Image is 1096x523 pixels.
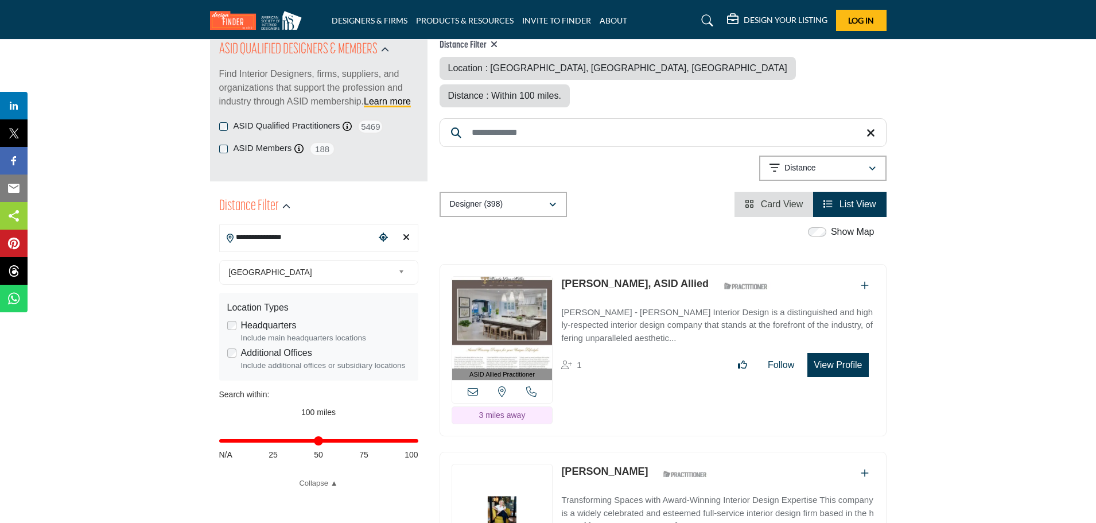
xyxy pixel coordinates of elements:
span: 3 miles away [479,410,525,420]
span: 25 [269,449,278,461]
button: Distance [759,156,887,181]
span: Distance : Within 100 miles. [448,91,561,100]
p: Find Interior Designers, firms, suppliers, and organizations that support the profession and indu... [219,67,418,109]
a: View Card [745,199,803,209]
a: PRODUCTS & RESOURCES [416,16,514,25]
a: Add To List [861,468,869,478]
a: DESIGNERS & FIRMS [332,16,407,25]
a: Learn more [364,96,411,106]
span: N/A [219,449,232,461]
label: ASID Members [234,142,292,155]
span: 5469 [357,119,383,134]
a: ABOUT [600,16,627,25]
h4: Distance Filter [440,40,887,51]
input: ASID Qualified Practitioners checkbox [219,122,228,131]
a: Collapse ▲ [219,478,418,489]
a: [PERSON_NAME] - [PERSON_NAME] Interior Design is a distinguished and highly-respected interior de... [561,299,874,345]
div: Include main headquarters locations [241,332,410,344]
button: Follow [760,354,802,377]
input: Search Location [220,226,375,249]
span: 100 miles [301,408,336,417]
label: ASID Qualified Practitioners [234,119,340,133]
span: 1 [577,360,581,370]
a: [PERSON_NAME], ASID Allied [561,278,709,289]
span: 50 [314,449,323,461]
label: Additional Offices [241,346,312,360]
button: Like listing [730,354,755,377]
div: Clear search location [398,226,415,250]
span: ASID Allied Practitioner [469,370,535,379]
span: Card View [761,199,803,209]
input: ASID Members checkbox [219,145,228,153]
div: Include additional offices or subsidiary locations [241,360,410,371]
div: Search within: [219,389,418,401]
span: List View [840,199,876,209]
a: Add To List [861,281,869,290]
button: View Profile [807,353,868,377]
div: DESIGN YOUR LISTING [727,14,827,28]
li: List View [813,192,886,217]
a: Search [690,11,721,30]
span: [GEOGRAPHIC_DATA] [228,265,394,279]
div: Location Types [227,301,410,315]
a: ASID Allied Practitioner [452,277,553,381]
label: Headquarters [241,319,297,332]
span: 100 [405,449,418,461]
label: Show Map [831,225,875,239]
h2: ASID QUALIFIED DESIGNERS & MEMBERS [219,40,378,60]
span: 188 [309,142,335,156]
p: Wendy Miller, ASID Allied [561,276,709,292]
a: [PERSON_NAME] [561,466,648,477]
div: Followers [561,358,581,372]
p: [PERSON_NAME] - [PERSON_NAME] Interior Design is a distinguished and highly-respected interior de... [561,306,874,345]
li: Card View [734,192,813,217]
img: ASID Qualified Practitioners Badge Icon [720,279,771,293]
img: Site Logo [210,11,308,30]
div: Choose your current location [375,226,392,250]
h5: DESIGN YOUR LISTING [744,15,827,25]
span: 75 [359,449,368,461]
a: View List [823,199,876,209]
span: Location : [GEOGRAPHIC_DATA], [GEOGRAPHIC_DATA], [GEOGRAPHIC_DATA] [448,63,787,73]
button: Designer (398) [440,192,567,217]
h2: Distance Filter [219,196,279,217]
a: INVITE TO FINDER [522,16,591,25]
img: ASID Qualified Practitioners Badge Icon [659,467,710,481]
p: Designer (398) [450,199,503,210]
button: Log In [836,10,887,31]
span: Log In [848,16,874,25]
img: Wendy Miller, ASID Allied [452,277,553,369]
p: Distance [784,162,815,174]
p: Jessica Jones [561,464,648,479]
input: Search Keyword [440,118,887,147]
